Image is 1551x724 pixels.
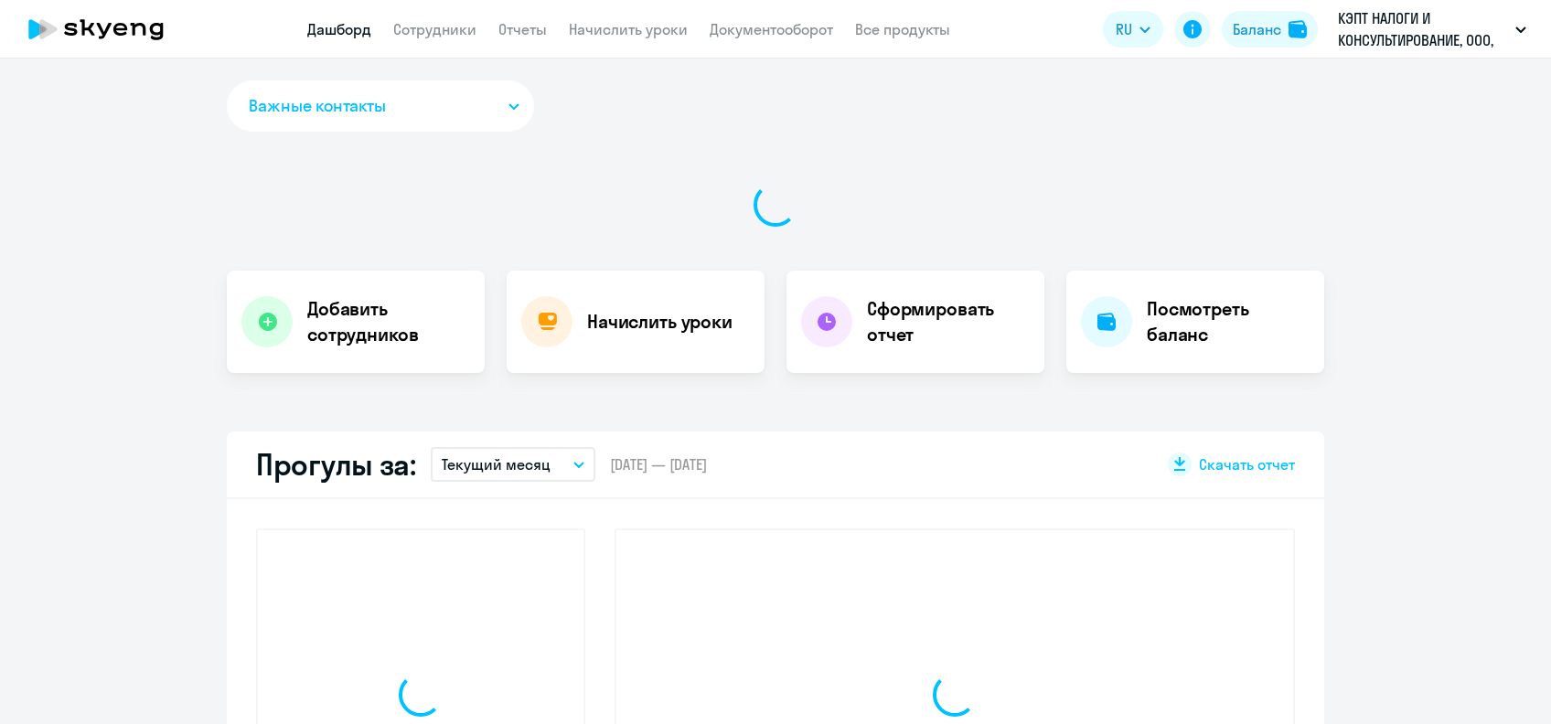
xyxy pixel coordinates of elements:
[1289,20,1307,38] img: balance
[1329,7,1535,51] button: КЭПТ НАЛОГИ И КОНСУЛЬТИРОВАНИЕ, ООО, Договор 2025 (7 уроков)
[569,20,688,38] a: Начислить уроки
[1233,18,1281,40] div: Баланс
[227,80,534,132] button: Важные контакты
[587,309,733,335] h4: Начислить уроки
[256,446,416,483] h2: Прогулы за:
[431,447,595,482] button: Текущий месяц
[610,454,707,474] span: [DATE] — [DATE]
[1199,454,1295,474] span: Скачать отчет
[1116,18,1132,40] span: RU
[442,453,551,475] p: Текущий месяц
[1103,11,1163,48] button: RU
[393,20,476,38] a: Сотрудники
[307,20,371,38] a: Дашборд
[710,20,833,38] a: Документооборот
[1338,7,1508,51] p: КЭПТ НАЛОГИ И КОНСУЛЬТИРОВАНИЕ, ООО, Договор 2025 (7 уроков)
[307,296,470,347] h4: Добавить сотрудников
[249,94,386,118] span: Важные контакты
[1222,11,1318,48] button: Балансbalance
[498,20,547,38] a: Отчеты
[855,20,950,38] a: Все продукты
[867,296,1030,347] h4: Сформировать отчет
[1147,296,1310,347] h4: Посмотреть баланс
